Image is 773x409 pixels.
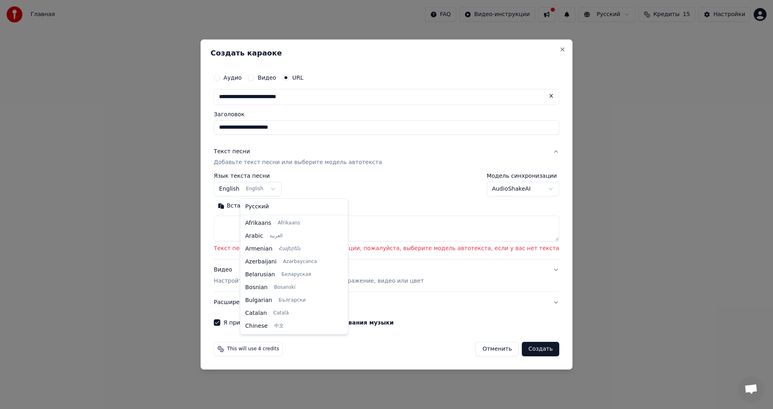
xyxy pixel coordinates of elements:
span: Български [279,297,306,304]
span: 中文 [274,323,284,329]
span: Belarusian [245,271,275,279]
span: العربية [269,233,283,239]
span: Bosanski [274,284,296,291]
span: Chinese [245,322,268,330]
span: Bulgarian [245,296,272,304]
span: Afrikaans [278,220,300,226]
span: Català [273,310,289,317]
span: Bosnian [245,284,268,292]
span: Русский [245,203,269,211]
span: Arabic [245,232,263,240]
span: Azərbaycanca [283,259,317,265]
span: Беларуская [281,271,311,278]
span: Azerbaijani [245,258,277,266]
span: Armenian [245,245,273,253]
span: Afrikaans [245,219,271,227]
span: Հայերեն [279,246,301,252]
span: Catalan [245,309,267,317]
